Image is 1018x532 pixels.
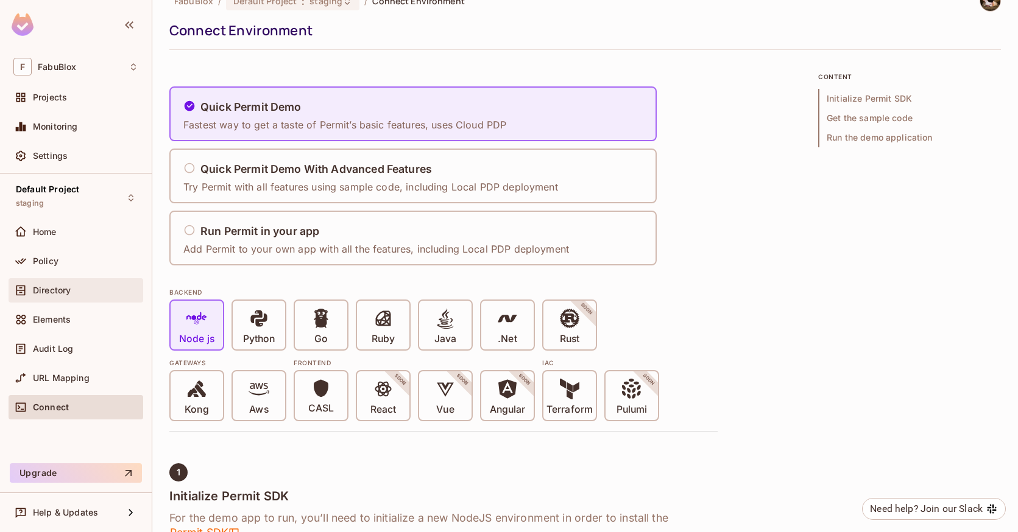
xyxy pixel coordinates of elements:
div: Frontend [294,358,535,368]
p: Fastest way to get a taste of Permit’s basic features, uses Cloud PDP [183,118,506,131]
span: Help & Updates [33,508,98,517]
div: Connect Environment [169,21,995,40]
span: Projects [33,93,67,102]
div: BACKEND [169,287,718,297]
p: Pulumi [617,404,647,416]
span: Monitoring [33,122,78,131]
span: 1 [177,467,180,477]
span: Settings [33,151,68,161]
h5: Quick Permit Demo With Advanced Features [200,163,432,175]
span: SOON [625,356,673,404]
p: Python [243,333,275,345]
p: Vue [436,404,454,416]
p: Terraform [546,404,593,416]
p: Rust [560,333,579,345]
span: Workspace: FabuBlox [38,62,76,72]
div: Gateways [169,358,286,368]
h4: Initialize Permit SDK [169,489,718,503]
span: staging [16,198,44,208]
p: Go [314,333,328,345]
p: Add Permit to your own app with all the features, including Local PDP deployment [183,242,569,256]
p: Aws [249,404,268,416]
p: content [818,72,1001,82]
h5: Run Permit in your app [200,225,319,237]
span: Default Project [16,184,79,194]
p: Kong [185,404,208,416]
span: Run the demo application [818,128,1001,147]
p: Try Permit with all features using sample code, including Local PDP deployment [183,180,558,194]
span: Directory [33,285,71,295]
span: SOON [439,356,486,404]
span: SOON [376,356,424,404]
span: SOON [501,356,548,404]
span: F [13,58,32,75]
span: Get the sample code [818,108,1001,128]
div: IAC [542,358,659,368]
span: URL Mapping [33,373,90,383]
button: Upgrade [10,463,142,483]
p: Angular [490,404,526,416]
span: Connect [33,402,69,412]
div: Need help? Join our Slack [870,502,983,516]
p: .Net [498,333,517,345]
span: Policy [33,256,58,266]
span: Elements [33,315,71,324]
span: Audit Log [33,344,73,354]
p: Node js [179,333,214,345]
span: Initialize Permit SDK [818,89,1001,108]
p: Ruby [372,333,395,345]
p: React [370,404,396,416]
img: SReyMgAAAABJRU5ErkJggg== [12,13,34,36]
span: SOON [563,285,610,333]
p: CASL [308,402,334,415]
h5: Quick Permit Demo [200,101,302,113]
p: Java [434,333,456,345]
span: Home [33,227,57,237]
